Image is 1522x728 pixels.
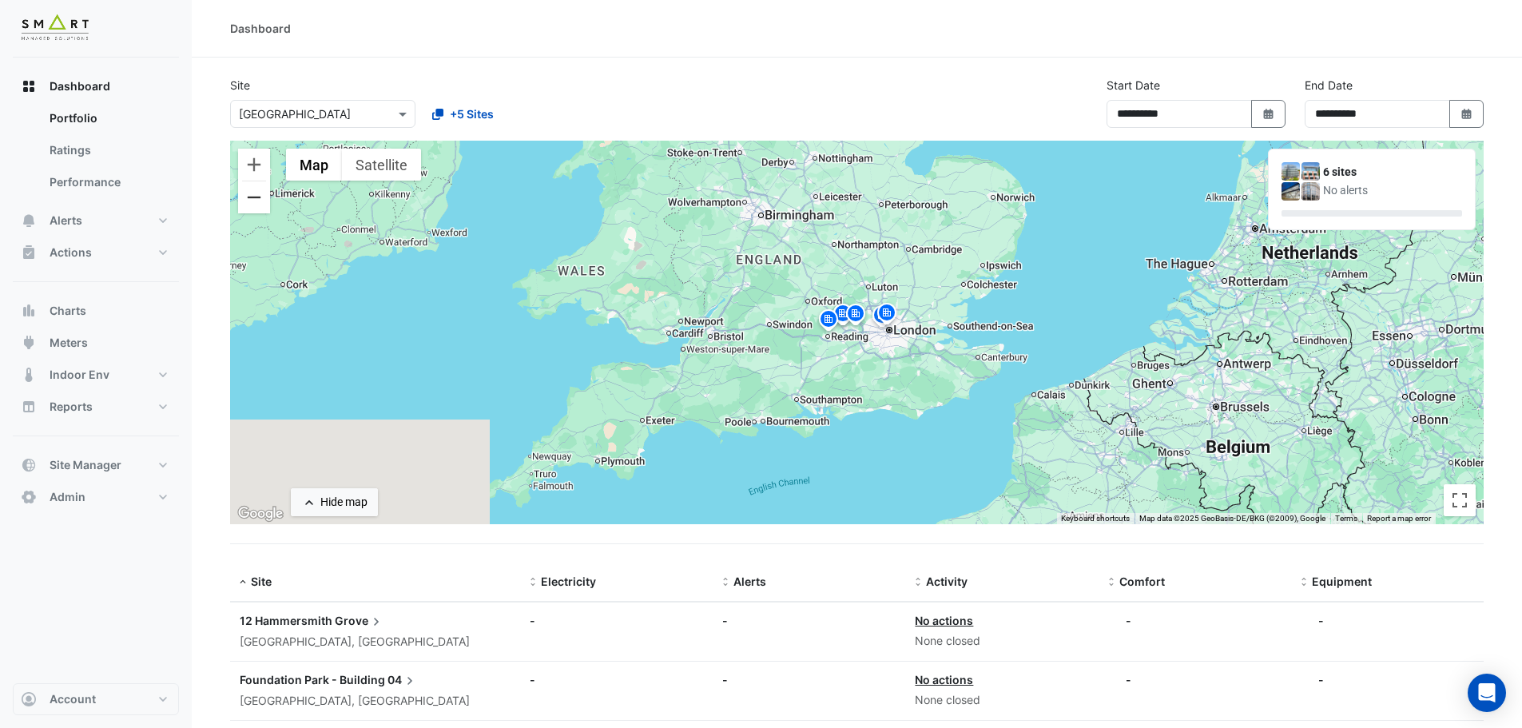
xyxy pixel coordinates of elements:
[450,105,494,122] span: +5 Sites
[830,302,856,330] img: site-pin.svg
[50,691,96,707] span: Account
[13,70,179,102] button: Dashboard
[1367,514,1431,523] a: Report a map error
[1119,575,1165,588] span: Comfort
[50,245,92,261] span: Actions
[291,488,378,516] button: Hide map
[1139,514,1325,523] span: Map data ©2025 GeoBasis-DE/BKG (©2009), Google
[13,205,179,237] button: Alerts
[926,575,968,588] span: Activity
[50,399,93,415] span: Reports
[530,612,703,629] div: -
[240,633,511,651] div: [GEOGRAPHIC_DATA], [GEOGRAPHIC_DATA]
[13,359,179,391] button: Indoor Env
[541,575,596,588] span: Electricity
[422,100,504,128] button: +5 Sites
[50,335,88,351] span: Meters
[335,612,384,630] span: Grove
[37,134,179,166] a: Ratings
[733,575,766,588] span: Alerts
[915,673,973,686] a: No actions
[240,614,332,627] span: 12 Hammersmith
[238,181,270,213] button: Zoom out
[1282,162,1300,181] img: 12 Hammersmith Grove
[342,149,421,181] button: Show satellite imagery
[234,503,287,524] a: Open this area in Google Maps (opens a new window)
[1262,107,1276,121] fa-icon: Select Date
[21,457,37,473] app-icon: Site Manager
[251,575,272,588] span: Site
[874,301,900,329] img: site-pin.svg
[21,489,37,505] app-icon: Admin
[50,78,110,94] span: Dashboard
[37,166,179,198] a: Performance
[1468,674,1506,712] div: Open Intercom Messenger
[1126,612,1131,629] div: -
[50,457,121,473] span: Site Manager
[286,149,342,181] button: Show street map
[238,149,270,181] button: Zoom in
[13,102,179,205] div: Dashboard
[13,237,179,269] button: Actions
[915,691,1088,710] div: None closed
[21,303,37,319] app-icon: Charts
[13,391,179,423] button: Reports
[530,671,703,688] div: -
[13,683,179,715] button: Account
[13,295,179,327] button: Charts
[1305,77,1353,93] label: End Date
[1126,671,1131,688] div: -
[13,449,179,481] button: Site Manager
[722,612,896,629] div: -
[1301,162,1320,181] img: Foundation Park - Building 04
[21,213,37,229] app-icon: Alerts
[13,327,179,359] button: Meters
[37,102,179,134] a: Portfolio
[50,367,109,383] span: Indoor Env
[915,614,973,627] a: No actions
[240,692,511,710] div: [GEOGRAPHIC_DATA], [GEOGRAPHIC_DATA]
[230,77,250,93] label: Site
[722,671,896,688] div: -
[1335,514,1357,523] a: Terms (opens in new tab)
[13,481,179,513] button: Admin
[816,308,841,336] img: site-pin.svg
[50,489,85,505] span: Admin
[1061,513,1130,524] button: Keyboard shortcuts
[1444,484,1476,516] button: Toggle fullscreen view
[1318,671,1324,688] div: -
[21,335,37,351] app-icon: Meters
[915,632,1088,650] div: None closed
[320,494,368,511] div: Hide map
[843,302,868,330] img: site-pin.svg
[50,213,82,229] span: Alerts
[1107,77,1160,93] label: Start Date
[387,671,418,689] span: 04
[21,399,37,415] app-icon: Reports
[21,245,37,261] app-icon: Actions
[234,503,287,524] img: Google
[230,20,291,37] div: Dashboard
[1318,612,1324,629] div: -
[1282,182,1300,201] img: Foundation Park - Building 05
[50,303,86,319] span: Charts
[1301,182,1320,201] img: Marble Arch Place
[1312,575,1372,588] span: Equipment
[240,673,385,686] span: Foundation Park - Building
[1323,182,1462,199] div: No alerts
[1323,164,1462,181] div: 6 sites
[19,13,91,45] img: Company Logo
[1460,107,1474,121] fa-icon: Select Date
[869,304,895,332] img: site-pin.svg
[21,367,37,383] app-icon: Indoor Env
[21,78,37,94] app-icon: Dashboard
